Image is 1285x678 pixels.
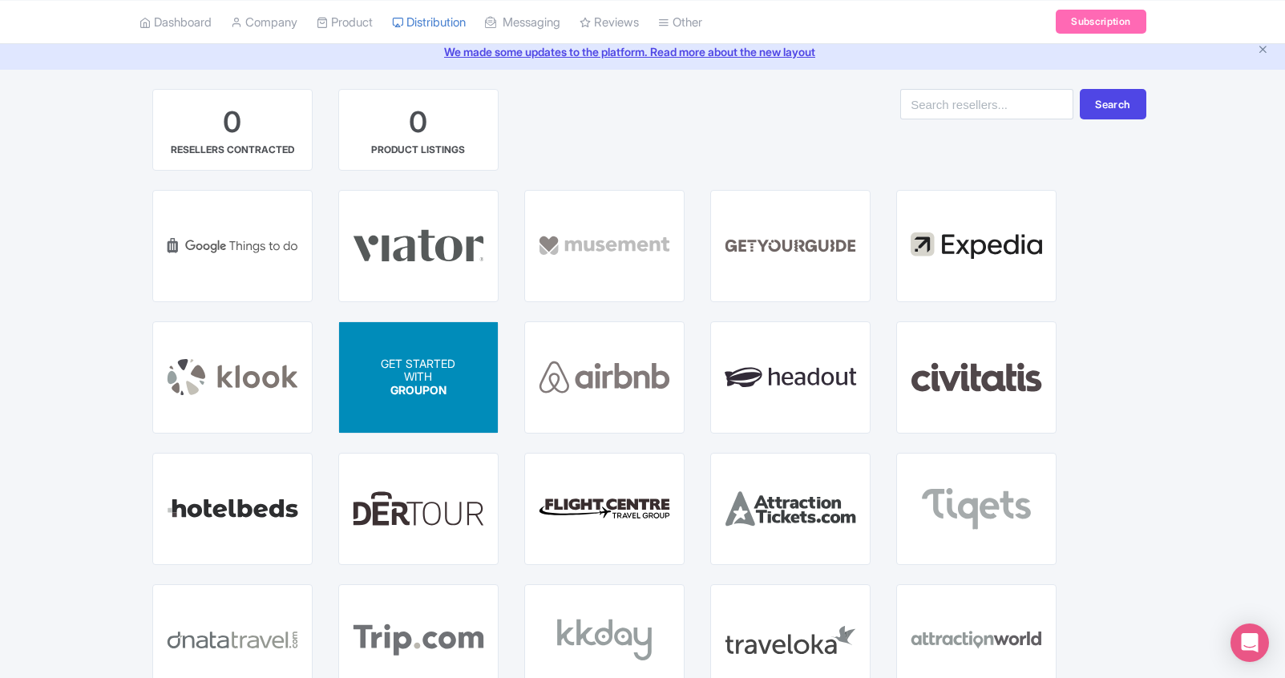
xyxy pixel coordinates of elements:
[10,43,1275,60] a: We made some updates to the platform. Read more about the new layout
[900,89,1073,119] input: Search resellers...
[1056,10,1146,34] a: Subscription
[1230,624,1269,662] div: Open Intercom Messenger
[371,143,465,157] div: PRODUCT LISTINGS
[171,143,294,157] div: RESELLERS CONTRACTED
[381,356,455,369] span: GET STARTED
[338,89,499,171] a: 0 PRODUCT LISTINGS
[338,321,499,434] a: GET STARTED WITH GROUPON
[390,383,447,397] span: GROUPON
[223,103,241,143] div: 0
[381,370,455,384] p: WITH
[152,89,313,171] a: 0 RESELLERS CONTRACTED
[1080,89,1146,119] button: Search
[1257,42,1269,60] button: Close announcement
[409,103,427,143] div: 0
